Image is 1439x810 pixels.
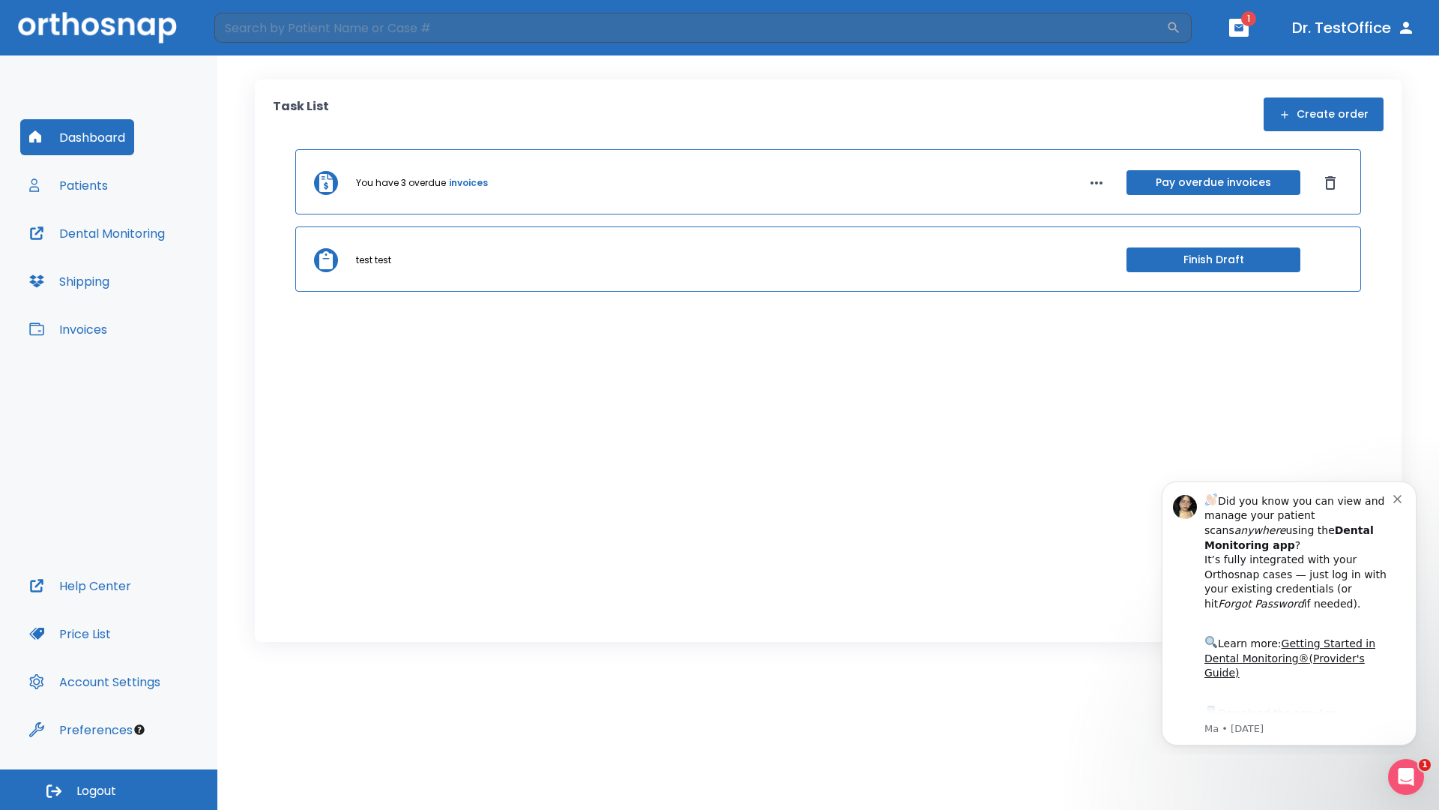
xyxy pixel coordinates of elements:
[449,176,488,190] a: invoices
[20,263,118,299] button: Shipping
[20,616,120,652] button: Price List
[254,23,266,35] button: Dismiss notification
[1318,171,1342,195] button: Dismiss
[1286,14,1421,41] button: Dr. TestOffice
[1139,468,1439,754] iframe: Intercom notifications message
[133,723,146,736] div: Tooltip anchor
[214,13,1166,43] input: Search by Patient Name or Case #
[20,664,169,700] button: Account Settings
[20,215,174,251] button: Dental Monitoring
[20,119,134,155] button: Dashboard
[1419,759,1431,771] span: 1
[65,235,254,312] div: Download the app: | ​ Let us know if you need help getting started!
[65,254,254,268] p: Message from Ma, sent 6w ago
[1388,759,1424,795] iframe: Intercom live chat
[65,239,199,266] a: App Store
[20,311,116,347] button: Invoices
[1126,247,1300,272] button: Finish Draft
[76,783,116,799] span: Logout
[20,712,142,748] button: Preferences
[1126,170,1300,195] button: Pay overdue invoices
[1241,11,1256,26] span: 1
[273,97,329,131] p: Task List
[20,568,140,604] button: Help Center
[1264,97,1384,131] button: Create order
[20,167,117,203] button: Patients
[18,12,177,43] img: Orthosnap
[356,176,446,190] p: You have 3 overdue
[356,253,391,267] p: test test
